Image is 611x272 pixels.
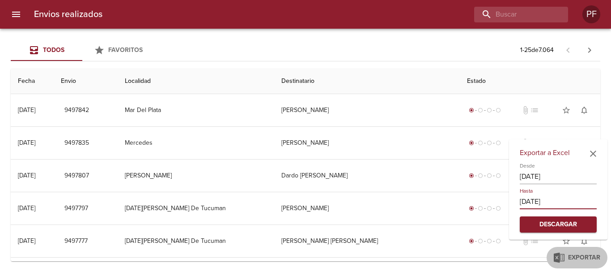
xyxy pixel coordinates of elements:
button: Agregar a favoritos [557,232,575,250]
span: Todos [43,46,64,54]
span: No tiene pedido asociado [530,138,539,147]
td: [PERSON_NAME] [274,94,459,126]
button: 9497842 [61,102,93,119]
span: 9497777 [64,236,88,247]
button: 9497777 [61,233,91,250]
div: [DATE] [18,106,35,114]
label: Hasta [520,188,533,194]
span: star_border [562,106,571,115]
td: [PERSON_NAME] [274,127,459,159]
span: radio_button_unchecked [478,173,483,178]
span: Descargar [527,219,590,230]
p: 1 - 25 de 7.064 [520,46,554,55]
button: Descargar [520,216,597,233]
th: Destinatario [274,69,459,94]
span: radio_button_unchecked [496,108,501,113]
span: radio_button_checked [469,238,474,244]
span: radio_button_unchecked [478,206,483,211]
span: radio_button_unchecked [487,140,492,146]
h6: Envios realizados [34,7,102,22]
span: 9497807 [64,170,89,181]
th: Fecha [11,69,54,94]
span: radio_button_unchecked [496,206,501,211]
div: [DATE] [18,139,35,147]
span: Favoritos [108,46,143,54]
span: Pagina anterior [557,45,579,54]
div: Generado [467,138,503,147]
span: notifications_none [580,237,589,246]
span: radio_button_checked [469,173,474,178]
span: No tiene documentos adjuntos [521,237,530,246]
span: notifications_none [580,106,589,115]
td: [PERSON_NAME] [PERSON_NAME] [274,225,459,257]
span: No tiene pedido asociado [530,106,539,115]
span: No tiene documentos adjuntos [521,106,530,115]
div: [DATE] [18,172,35,179]
th: Estado [460,69,600,94]
th: Envio [54,69,117,94]
div: Generado [467,106,503,115]
div: Generado [467,171,503,180]
button: Agregar a favoritos [557,134,575,152]
span: radio_button_checked [469,108,474,113]
span: radio_button_unchecked [487,238,492,244]
span: No tiene pedido asociado [530,237,539,246]
td: [DATE][PERSON_NAME] De Tucuman [118,225,275,257]
button: 9497835 [61,135,93,151]
button: Activar notificaciones [575,101,593,119]
td: [PERSON_NAME] [274,192,459,225]
span: radio_button_unchecked [487,206,492,211]
div: [DATE] [18,237,35,245]
td: [PERSON_NAME] [118,160,275,192]
th: Localidad [118,69,275,94]
div: [DATE] [18,204,35,212]
span: 9497835 [64,138,89,149]
span: star_border [562,138,571,147]
span: star_border [562,237,571,246]
span: radio_button_unchecked [487,108,492,113]
button: Activar notificaciones [575,134,593,152]
span: radio_button_unchecked [478,238,483,244]
input: buscar [474,7,553,22]
button: menu [5,4,27,25]
button: Agregar a favoritos [557,101,575,119]
span: No tiene documentos adjuntos [521,138,530,147]
span: radio_button_checked [469,206,474,211]
span: radio_button_unchecked [487,173,492,178]
td: Mercedes [118,127,275,159]
button: 9497797 [61,200,92,217]
span: radio_button_unchecked [496,173,501,178]
h6: Exportar a Excel [520,147,597,159]
div: Generado [467,237,503,246]
div: Generado [467,204,503,213]
span: radio_button_checked [469,140,474,146]
div: Tabs Envios [11,39,154,61]
td: Mar Del Plata [118,94,275,126]
td: [DATE][PERSON_NAME] De Tucuman [118,192,275,225]
label: Desde [520,163,535,168]
span: 9497797 [64,203,88,214]
span: radio_button_unchecked [478,108,483,113]
button: 9497807 [61,168,93,184]
span: radio_button_unchecked [478,140,483,146]
span: radio_button_unchecked [496,140,501,146]
td: Dardo [PERSON_NAME] [274,160,459,192]
span: notifications_none [580,138,589,147]
span: radio_button_unchecked [496,238,501,244]
span: 9497842 [64,105,89,116]
div: PF [582,5,600,23]
button: Activar notificaciones [575,232,593,250]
